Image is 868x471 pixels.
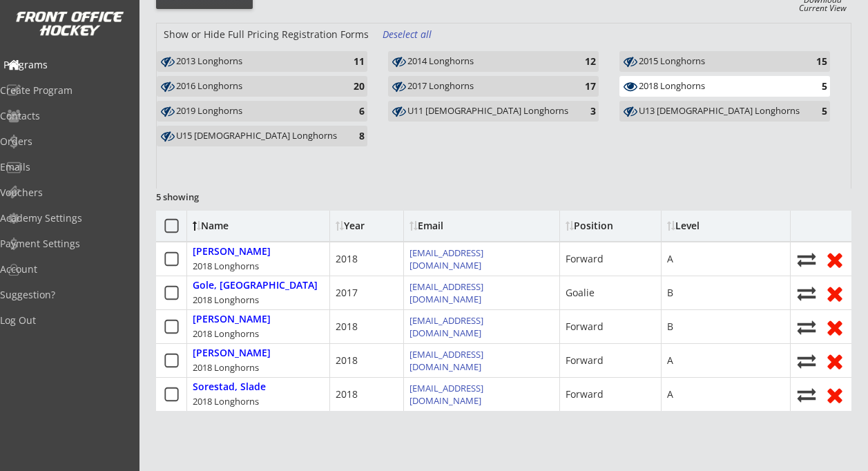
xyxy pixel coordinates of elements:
[566,221,655,231] div: Position
[176,130,337,143] div: U15 Female Longhorns
[639,56,800,67] div: 2015 Longhorns
[639,80,800,93] div: 2018 Longhorns
[337,81,365,91] div: 20
[568,106,596,116] div: 3
[193,395,259,407] div: 2018 Longhorns
[409,280,483,305] a: [EMAIL_ADDRESS][DOMAIN_NAME]
[383,28,434,41] div: Deselect all
[566,320,604,334] div: Forward
[568,56,596,66] div: 12
[156,191,255,203] div: 5 showing
[639,105,800,118] div: U13 Female Longhorns
[407,55,568,68] div: 2014 Longhorns
[824,249,846,270] button: Remove from roster (no refund)
[193,314,271,325] div: [PERSON_NAME]
[824,316,846,338] button: Remove from roster (no refund)
[193,381,266,393] div: Sorestad, Slade
[336,387,358,401] div: 2018
[336,252,358,266] div: 2018
[667,320,673,334] div: B
[15,11,124,37] img: FOH%20White%20Logo%20Transparent.png
[566,286,595,300] div: Goalie
[337,131,365,141] div: 8
[824,282,846,304] button: Remove from roster (no refund)
[796,385,817,404] button: Move player
[176,131,337,142] div: U15 [DEMOGRAPHIC_DATA] Longhorns
[336,320,358,334] div: 2018
[566,252,604,266] div: Forward
[176,55,337,68] div: 2013 Longhorns
[796,352,817,370] button: Move player
[193,221,305,231] div: Name
[800,106,827,116] div: 5
[824,350,846,372] button: Remove from roster (no refund)
[337,106,365,116] div: 6
[176,56,337,67] div: 2013 Longhorns
[193,246,271,258] div: [PERSON_NAME]
[337,56,365,66] div: 11
[568,81,596,91] div: 17
[409,348,483,373] a: [EMAIL_ADDRESS][DOMAIN_NAME]
[796,250,817,269] button: Move player
[824,384,846,405] button: Remove from roster (no refund)
[566,387,604,401] div: Forward
[407,56,568,67] div: 2014 Longhorns
[409,382,483,407] a: [EMAIL_ADDRESS][DOMAIN_NAME]
[193,280,318,291] div: Gole, [GEOGRAPHIC_DATA]
[336,286,358,300] div: 2017
[667,354,673,367] div: A
[409,314,483,339] a: [EMAIL_ADDRESS][DOMAIN_NAME]
[409,247,483,271] a: [EMAIL_ADDRESS][DOMAIN_NAME]
[407,106,568,117] div: U11 [DEMOGRAPHIC_DATA] Longhorns
[193,294,259,306] div: 2018 Longhorns
[667,286,673,300] div: B
[796,284,817,302] button: Move player
[796,318,817,336] button: Move player
[176,80,337,93] div: 2016 Longhorns
[407,80,568,93] div: 2017 Longhorns
[193,347,271,359] div: [PERSON_NAME]
[639,106,800,117] div: U13 [DEMOGRAPHIC_DATA] Longhorns
[176,81,337,92] div: 2016 Longhorns
[407,105,568,118] div: U11 Female Longhorns
[336,221,398,231] div: Year
[667,387,673,401] div: A
[667,221,784,231] div: Level
[667,252,673,266] div: A
[193,260,259,272] div: 2018 Longhorns
[409,221,534,231] div: Email
[800,81,827,91] div: 5
[157,28,376,41] div: Show or Hide Full Pricing Registration Forms
[3,60,128,70] div: Programs
[407,81,568,92] div: 2017 Longhorns
[336,354,358,367] div: 2018
[193,327,259,340] div: 2018 Longhorns
[176,105,337,118] div: 2019 Longhorns
[639,55,800,68] div: 2015 Longhorns
[566,354,604,367] div: Forward
[639,81,800,92] div: 2018 Longhorns
[800,56,827,66] div: 15
[176,106,337,117] div: 2019 Longhorns
[193,361,259,374] div: 2018 Longhorns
